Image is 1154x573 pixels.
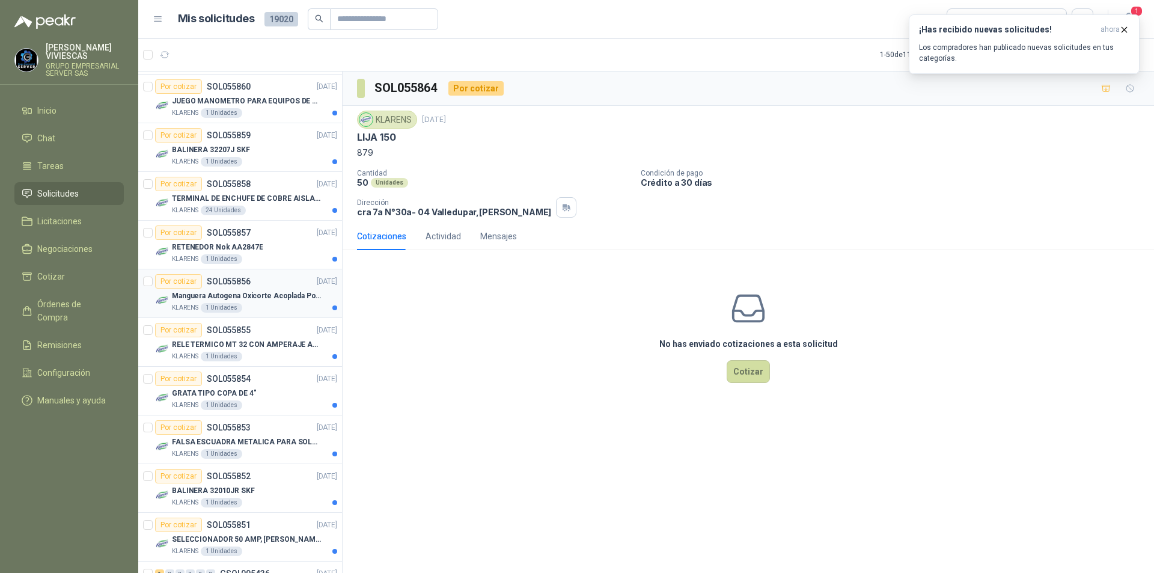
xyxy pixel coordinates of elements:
div: 1 Unidades [201,498,242,507]
a: Por cotizarSOL055857[DATE] Company LogoRETENEDOR Nok AA2847EKLARENS1 Unidades [138,221,342,269]
p: LIJA 150 [357,131,396,144]
img: Logo peakr [14,14,76,29]
p: SOL055851 [207,521,251,529]
a: Solicitudes [14,182,124,205]
a: Inicio [14,99,124,122]
span: search [315,14,323,23]
button: 1 [1118,8,1140,30]
div: 1 Unidades [201,303,242,313]
a: Por cotizarSOL055852[DATE] Company LogoBALINERA 32010JR SKFKLARENS1 Unidades [138,464,342,513]
a: Licitaciones [14,210,124,233]
p: SOL055854 [207,375,251,383]
span: Tareas [37,159,64,173]
p: [DATE] [422,114,446,126]
div: 1 Unidades [201,254,242,264]
img: Company Logo [155,440,169,454]
a: Cotizar [14,265,124,288]
span: 19020 [264,12,298,26]
img: Company Logo [155,147,169,162]
span: 1 [1130,5,1143,17]
p: Crédito a 30 días [641,177,1149,188]
span: Configuración [37,366,90,379]
div: 1 Unidades [201,108,242,118]
p: [DATE] [317,179,337,190]
p: BALINERA 32010JR SKF [172,485,255,497]
p: Los compradores han publicado nuevas solicitudes en tus categorías. [919,42,1129,64]
h3: No has enviado cotizaciones a esta solicitud [659,337,838,351]
div: 24 Unidades [201,206,246,215]
img: Company Logo [155,293,169,308]
p: [DATE] [317,373,337,385]
a: Por cotizarSOL055853[DATE] Company LogoFALSA ESCUADRA METALICA PARA SOLDADIRAKLARENS1 Unidades [138,415,342,464]
span: Órdenes de Compra [37,298,112,324]
img: Company Logo [155,537,169,551]
p: RELE TERMICO MT 32 CON AMPERAJE ADJUSTABLE ENTRE 16A - 22A, MARCA LS [172,339,322,351]
span: Manuales y ayuda [37,394,106,407]
div: Mensajes [480,230,517,243]
p: BALINERA 32207J SKF [172,144,250,156]
h1: Mis solicitudes [178,10,255,28]
a: Por cotizarSOL055859[DATE] Company LogoBALINERA 32207J SKFKLARENS1 Unidades [138,123,342,172]
h3: SOL055864 [374,79,439,97]
p: KLARENS [172,206,198,215]
p: SOL055859 [207,131,251,139]
img: Company Logo [155,391,169,405]
span: Remisiones [37,339,82,352]
p: [DATE] [317,422,337,434]
div: 1 Unidades [201,547,242,556]
a: Manuales y ayuda [14,389,124,412]
p: SOL055858 [207,180,251,188]
span: Negociaciones [37,242,93,256]
p: Dirección [357,198,551,207]
span: Solicitudes [37,187,79,200]
p: RETENEDOR Nok AA2847E [172,242,263,253]
p: [DATE] [317,519,337,531]
p: TERMINAL DE ENCHUFE DE COBRE AISLADO PARA 12AWG [172,193,322,204]
div: Por cotizar [155,177,202,191]
p: [DATE] [317,227,337,239]
span: ahora [1101,25,1120,35]
div: Por cotizar [155,518,202,532]
a: Por cotizarSOL055851[DATE] Company LogoSELECCIONADOR 50 AMP, [PERSON_NAME] ELECTRIC, NSC100NKLARE... [138,513,342,562]
p: [DATE] [317,81,337,93]
img: Company Logo [155,99,169,113]
p: KLARENS [172,254,198,264]
div: Cotizaciones [357,230,406,243]
img: Company Logo [155,245,169,259]
div: 1 Unidades [201,352,242,361]
p: JUEGO MANOMETRO PARA EQUIPOS DE ARGON Y OXICORTE [PERSON_NAME] [172,96,322,107]
a: Por cotizarSOL055860[DATE] Company LogoJUEGO MANOMETRO PARA EQUIPOS DE ARGON Y OXICORTE [PERSON_N... [138,75,342,123]
p: Manguera Autogena Oxicorte Acoplada Por 10 Metros [172,290,322,302]
a: Remisiones [14,334,124,357]
p: KLARENS [172,352,198,361]
a: Negociaciones [14,237,124,260]
h3: ¡Has recibido nuevas solicitudes! [919,25,1096,35]
p: SOL055852 [207,472,251,480]
div: Unidades [371,178,408,188]
p: KLARENS [172,498,198,507]
p: GRUPO EMPRESARIAL SERVER SAS [46,63,124,77]
a: Por cotizarSOL055856[DATE] Company LogoManguera Autogena Oxicorte Acoplada Por 10 MetrosKLARENS1 ... [138,269,342,318]
span: Inicio [37,104,56,117]
p: 50 [357,177,368,188]
p: SOL055860 [207,82,251,91]
div: Por cotizar [155,274,202,289]
p: [DATE] [317,471,337,482]
div: 1 Unidades [201,400,242,410]
div: Por cotizar [448,81,504,96]
p: GRATA TIPO COPA DE 4" [172,388,256,399]
div: Por cotizar [155,323,202,337]
p: KLARENS [172,547,198,556]
p: [DATE] [317,130,337,141]
a: Órdenes de Compra [14,293,124,329]
a: Por cotizarSOL055855[DATE] Company LogoRELE TERMICO MT 32 CON AMPERAJE ADJUSTABLE ENTRE 16A - 22A... [138,318,342,367]
div: Por cotizar [155,420,202,435]
span: Chat [37,132,55,145]
img: Company Logo [155,488,169,503]
img: Company Logo [155,342,169,357]
p: [DATE] [317,325,337,336]
p: SOL055855 [207,326,251,334]
div: 1 - 50 de 11231 [880,45,962,64]
img: Company Logo [155,196,169,210]
a: Por cotizarSOL055858[DATE] Company LogoTERMINAL DE ENCHUFE DE COBRE AISLADO PARA 12AWGKLARENS24 U... [138,172,342,221]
